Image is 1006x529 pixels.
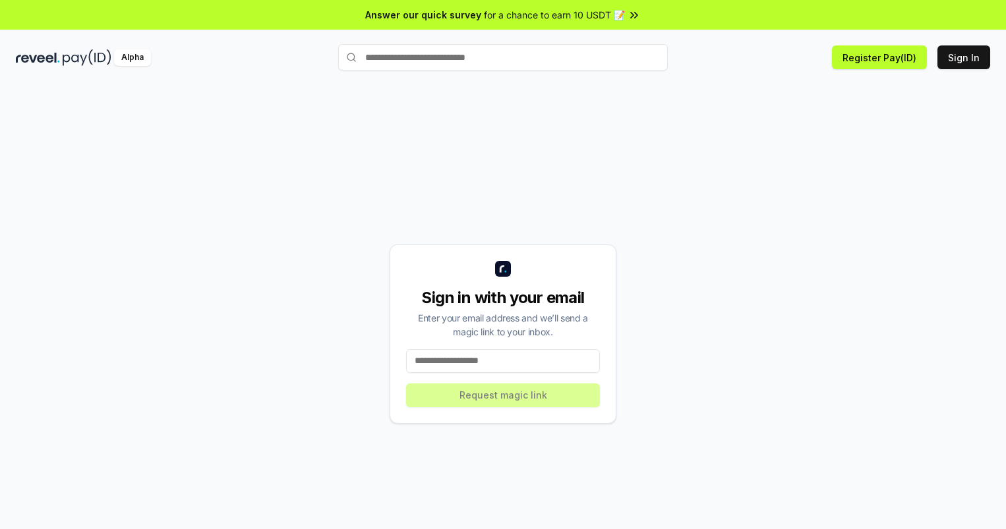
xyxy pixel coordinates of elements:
button: Sign In [937,45,990,69]
div: Sign in with your email [406,287,600,308]
button: Register Pay(ID) [832,45,927,69]
img: logo_small [495,261,511,277]
div: Alpha [114,49,151,66]
span: for a chance to earn 10 USDT 📝 [484,8,625,22]
span: Answer our quick survey [365,8,481,22]
img: pay_id [63,49,111,66]
div: Enter your email address and we’ll send a magic link to your inbox. [406,311,600,339]
img: reveel_dark [16,49,60,66]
